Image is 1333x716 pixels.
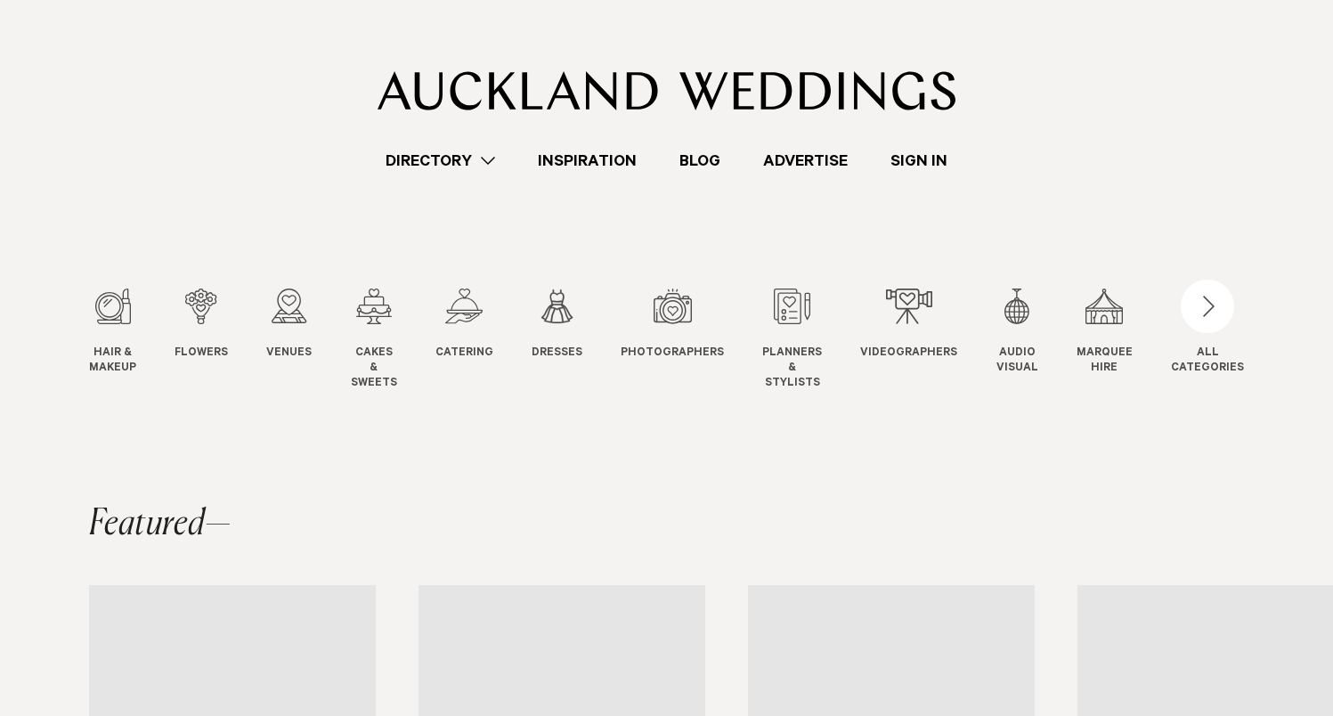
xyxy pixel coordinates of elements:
[996,346,1038,377] span: Audio Visual
[351,289,397,391] a: Cakes & Sweets
[996,289,1074,391] swiper-slide: 10 / 12
[89,289,172,391] swiper-slide: 1 / 12
[435,346,493,362] span: Catering
[860,289,957,362] a: Videographers
[1077,346,1133,377] span: Marquee Hire
[762,289,858,391] swiper-slide: 8 / 12
[1171,289,1244,372] button: ALLCATEGORIES
[364,149,516,173] a: Directory
[435,289,493,362] a: Catering
[532,289,618,391] swiper-slide: 6 / 12
[860,346,957,362] span: Videographers
[869,149,969,173] a: Sign In
[996,289,1038,377] a: Audio Visual
[175,289,264,391] swiper-slide: 2 / 12
[860,289,993,391] swiper-slide: 9 / 12
[266,346,312,362] span: Venues
[175,289,228,362] a: Flowers
[435,289,529,391] swiper-slide: 5 / 12
[621,289,760,391] swiper-slide: 7 / 12
[658,149,742,173] a: Blog
[89,507,232,542] h2: Featured
[378,71,955,110] img: Auckland Weddings Logo
[266,289,347,391] swiper-slide: 3 / 12
[762,289,822,391] a: Planners & Stylists
[742,149,869,173] a: Advertise
[351,346,397,391] span: Cakes & Sweets
[532,289,582,362] a: Dresses
[621,346,724,362] span: Photographers
[89,346,136,377] span: Hair & Makeup
[266,289,312,362] a: Venues
[516,149,658,173] a: Inspiration
[175,346,228,362] span: Flowers
[762,346,822,391] span: Planners & Stylists
[1171,346,1244,377] div: ALL CATEGORIES
[89,289,136,377] a: Hair & Makeup
[1077,289,1168,391] swiper-slide: 11 / 12
[532,346,582,362] span: Dresses
[351,289,433,391] swiper-slide: 4 / 12
[1077,289,1133,377] a: Marquee Hire
[621,289,724,362] a: Photographers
